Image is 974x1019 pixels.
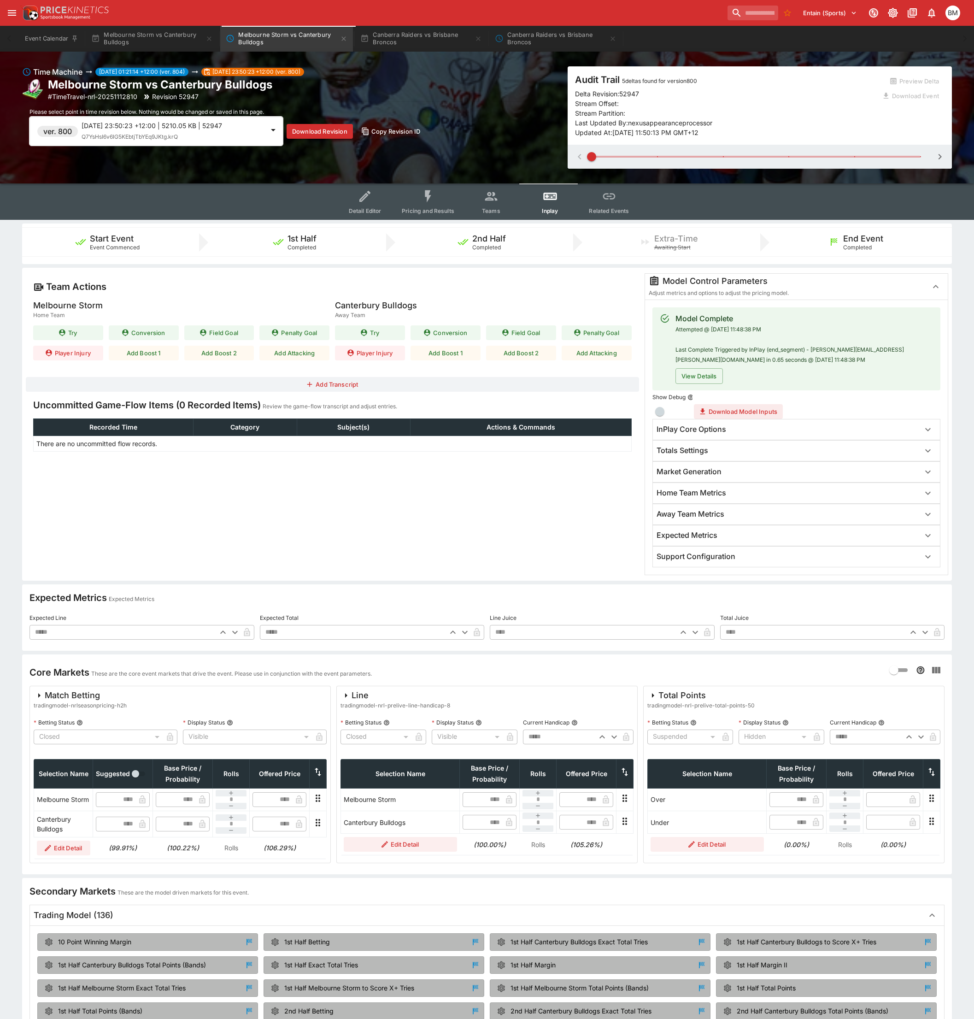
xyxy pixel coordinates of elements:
button: Add Boost 1 [411,346,481,360]
label: Expected Line [29,611,254,625]
h5: Extra-Time [654,233,698,244]
th: Base Price / Probability [153,759,213,788]
h5: Start Event [90,233,134,244]
div: Visible [183,729,312,744]
button: Betting Status [690,719,697,726]
button: Conversion [109,325,179,340]
span: tradingmodel-nrl-prelive-line-handicap-8 [340,701,450,710]
button: Add Boost 1 [109,346,179,360]
th: Offered Price [863,759,923,788]
label: Total Juice [720,611,945,625]
p: 10 Point Winning Margin [58,937,131,947]
button: Display Status [227,719,233,726]
button: Notifications [923,5,940,21]
p: Current Handicap [830,719,876,726]
button: Melbourne Storm vs Canterbury Bulldogs [220,26,353,52]
div: Model Control Parameters [649,276,920,287]
span: Inplay [542,207,558,214]
td: Over [648,788,767,811]
span: Event Commenced [90,244,140,251]
p: These are the model driven markets for this event. [117,888,249,897]
p: 1st Half Betting [284,937,330,947]
span: Completed [843,244,872,251]
button: Edit Detail [651,837,764,852]
td: Melbourne Storm [341,788,460,811]
p: Betting Status [340,719,381,726]
p: These are the core event markets that drive the event. Please use in conjunction with the event p... [91,669,372,678]
h5: Canterbury Bulldogs [335,300,417,311]
h4: Core Markets [29,666,89,678]
th: Selection Name [34,759,93,788]
p: Revision 52947 [152,92,199,101]
button: Download Model Inputs [694,404,783,419]
th: Offered Price [250,759,310,788]
p: Rolls [829,840,861,849]
span: 5 deltas found for version 800 [622,77,697,84]
th: Base Price / Probability [767,759,827,788]
span: Completed [472,244,501,251]
button: Player Injury [33,346,103,360]
p: 2nd Half Canterbury Bulldogs Exact Total Tries [510,1006,651,1016]
td: Melbourne Storm [34,788,93,811]
button: Field Goal [184,325,254,340]
p: 1st Half Melbourne Storm Exact Total Tries [58,983,186,993]
p: [DATE] 23:50:23 +12:00 | 5210.05 KB | 52947 [82,121,264,130]
span: Home Team [33,311,103,320]
span: Attempted @ [DATE] 11:48:38 PM Last Complete Triggered by InPlay (end_segment) - [PERSON_NAME][EM... [675,326,904,363]
h5: 1st Half [288,233,317,244]
button: Edit Detail [37,841,90,855]
p: Display Status [432,719,474,726]
span: [DATE] 23:50:23 +12:00 (ver. 800) [209,68,304,76]
h6: Totals Settings [657,446,708,455]
p: Stream Offset: Stream Partition: Last Updated By: nexusappearanceprocessor Updated At: [DATE] 11:... [575,99,877,137]
div: Hidden [739,729,810,744]
p: 1st Half Exact Total Tries [284,960,358,970]
p: Review the game-flow transcript and adjust entries. [263,402,397,411]
th: Rolls [213,759,250,788]
p: Rolls [522,840,554,849]
h5: Melbourne Storm [33,300,103,311]
h6: (105.26%) [559,840,614,849]
button: Select Tenant [798,6,863,20]
button: Download Revision [287,124,353,139]
span: Related Events [589,207,629,214]
button: No Bookmarks [780,6,795,20]
button: Try [33,325,103,340]
button: Show Debug [687,394,694,401]
h6: Support Configuration [657,552,735,561]
input: search [728,6,778,20]
span: Please select point in time revision below. Nothing would be changed or saved in this page. [29,108,264,115]
h6: InPlay Core Options [657,424,726,434]
td: Under [648,811,767,833]
p: 1st Half Total Points [737,983,796,993]
h4: Uncommitted Game-Flow Items (0 Recorded Items) [33,399,261,411]
p: 1st Half Canterbury Bulldogs Exact Total Tries [510,937,648,947]
p: 1st Half Canterbury Bulldogs to Score X+ Tries [737,937,876,947]
h4: Audit Trail [575,74,877,86]
td: There are no uncommitted flow records. [34,436,632,452]
button: Display Status [475,719,482,726]
button: Try [335,325,405,340]
div: Closed [34,729,163,744]
button: Betting Status [383,719,390,726]
span: Completed [288,244,316,251]
h2: Copy To Clipboard [48,77,272,92]
span: tradingmodel-nrlseasonpricing-h2h [34,701,127,710]
button: Penalty Goal [562,325,632,340]
button: BJ Martin [943,3,963,23]
button: Canberra Raiders vs Brisbane Broncos [489,26,622,52]
img: Sportsbook Management [41,15,90,19]
h6: Time Machine [33,66,82,77]
img: PriceKinetics Logo [20,4,39,22]
p: 1st Half Margin [510,960,556,970]
p: 1st Half Total Points (Bands) [58,1006,142,1016]
h4: Secondary Markets [29,885,116,897]
h6: (106.29%) [252,843,307,853]
td: Canterbury Bulldogs [34,811,93,837]
th: Rolls [827,759,863,788]
th: Selection Name [648,759,767,788]
p: Expected Metrics [109,595,154,604]
button: Player Injury [335,346,405,360]
th: Selection Name [341,759,460,788]
span: Detail Editor [349,207,381,214]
